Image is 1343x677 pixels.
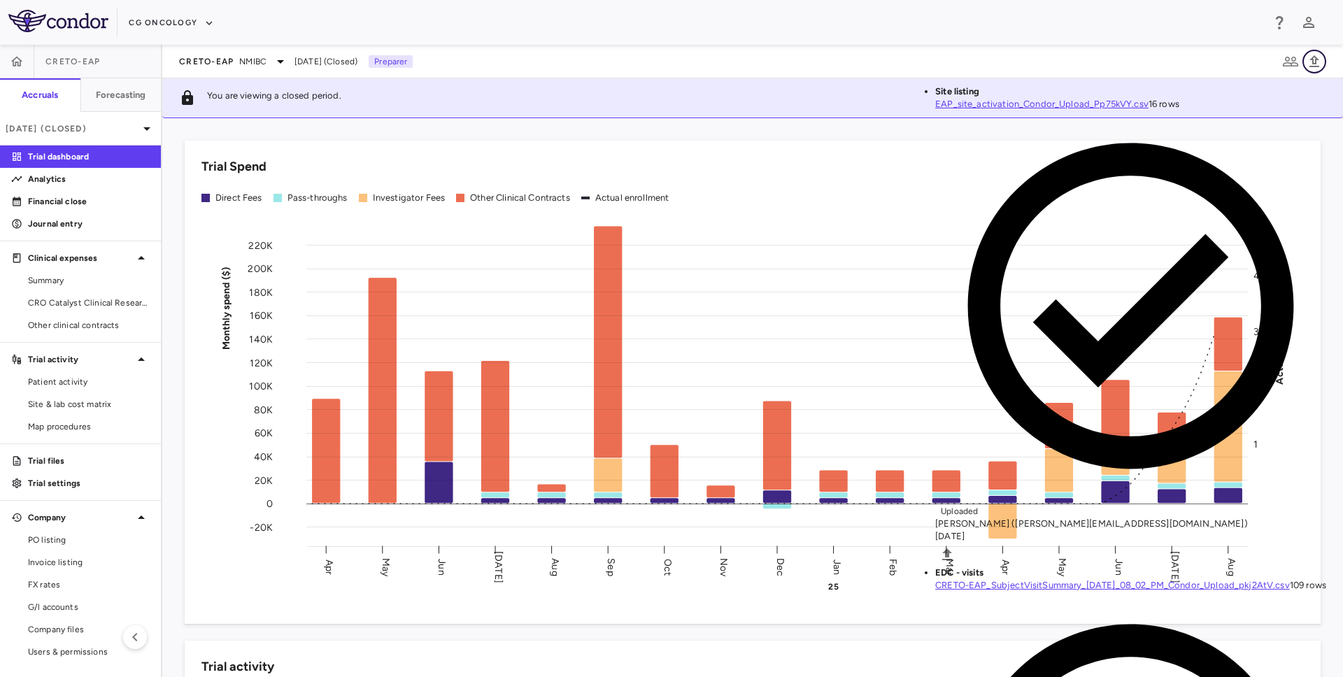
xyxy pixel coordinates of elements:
tspan: 220K [248,239,273,251]
span: PO listing [28,534,150,546]
span: 109 rows [1290,580,1326,590]
span: CRO Catalyst Clinical Research [28,297,150,309]
div: Investigator Fees [373,192,446,204]
h6: EDC - visits [935,566,1326,579]
tspan: 140K [249,333,273,345]
tspan: 100K [249,380,273,392]
a: CRETO-EAP_SubjectVisitSummary_[DATE]_08_02_PM_Condor_Upload_pkj2AtV.csv [935,580,1290,590]
span: Other clinical contracts [28,319,150,332]
p: Trial settings [28,477,150,490]
div: Other Clinical Contracts [470,192,570,204]
span: NMIBC [239,55,267,68]
div: Actual enrollment [595,192,669,204]
span: Upload [935,548,959,559]
span: Users & permissions [28,646,150,658]
tspan: Monthly spend ($) [220,266,232,350]
span: Summary [28,274,150,287]
button: CG Oncology [129,12,214,34]
p: Company [28,511,133,524]
p: Trial dashboard [28,150,150,163]
tspan: 120K [250,357,273,369]
span: Invoice listing [28,556,150,569]
p: Clinical expenses [28,252,133,264]
p: [DATE] (Closed) [6,122,138,135]
tspan: 160K [250,310,273,322]
tspan: 20K [255,474,273,486]
span: CRETO-EAP [45,56,100,67]
span: Patient activity [28,376,150,388]
a: EAP_site_activation_Condor_Upload_Pp75kVY.csv [935,99,1149,109]
span: Site & lab cost matrix [28,398,150,411]
span: G/l accounts [28,601,150,613]
div: Pass-throughs [287,192,348,204]
text: May [380,557,392,576]
text: Oct [662,558,674,575]
tspan: 40K [254,450,273,462]
text: Apr [323,559,335,574]
div: Direct Fees [215,192,262,204]
p: Journal entry [28,218,150,230]
span: Map procedures [28,420,150,433]
p: You are viewing a closed period. [207,90,341,106]
text: Jan [831,559,843,574]
h6: Trial activity [201,657,274,676]
p: Financial close [28,195,150,208]
p: Preparer [369,55,413,68]
p: Analytics [28,173,150,185]
span: Company files [28,623,150,636]
tspan: 80K [254,404,273,415]
p: Trial activity [28,353,133,366]
span: FX rates [28,578,150,591]
span: [DATE] [935,531,965,541]
text: Nov [718,557,730,576]
span: [DATE] (Closed) [294,55,357,68]
text: Aug [549,558,561,576]
tspan: 200K [248,263,273,275]
span: CRETO-EAP [179,56,234,67]
tspan: 60K [255,427,273,439]
tspan: 180K [249,286,273,298]
text: Feb [887,558,899,575]
p: [PERSON_NAME] ([PERSON_NAME][EMAIL_ADDRESS][DOMAIN_NAME]) [935,518,1326,530]
tspan: -20K [250,521,273,533]
h6: Forecasting [96,89,146,101]
text: Dec [774,557,786,576]
span: Uploaded [941,506,978,516]
h6: Accruals [22,89,58,101]
span: 16 rows [1149,99,1179,109]
h6: Site listing [935,85,1326,98]
tspan: 0 [267,498,273,510]
p: Trial files [28,455,150,467]
h6: Trial Spend [201,157,267,176]
text: 25 [828,582,838,592]
text: Jun [436,559,448,575]
text: Sep [605,558,617,576]
img: logo-full-BYUhSk78.svg [8,10,108,32]
text: [DATE] [492,551,504,583]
